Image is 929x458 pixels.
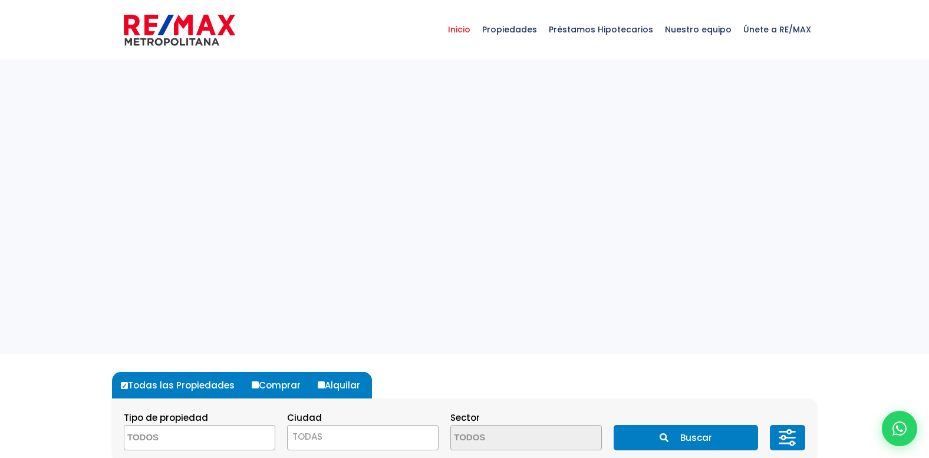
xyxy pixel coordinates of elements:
[450,411,480,424] span: Sector
[659,12,737,47] span: Nuestro equipo
[315,372,372,398] label: Alquilar
[249,372,312,398] label: Comprar
[292,430,322,443] span: TODAS
[543,12,659,47] span: Préstamos Hipotecarios
[287,411,322,424] span: Ciudad
[252,381,259,388] input: Comprar
[737,12,817,47] span: Únete a RE/MAX
[124,426,239,451] textarea: Search
[318,381,325,388] input: Alquilar
[476,12,543,47] span: Propiedades
[118,372,246,398] label: Todas las Propiedades
[614,425,757,450] button: Buscar
[124,12,235,48] img: remax-metropolitana-logo
[451,426,565,451] textarea: Search
[124,411,208,424] span: Tipo de propiedad
[288,429,438,445] span: TODAS
[442,12,476,47] span: Inicio
[121,382,128,389] input: Todas las Propiedades
[287,425,439,450] span: TODAS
